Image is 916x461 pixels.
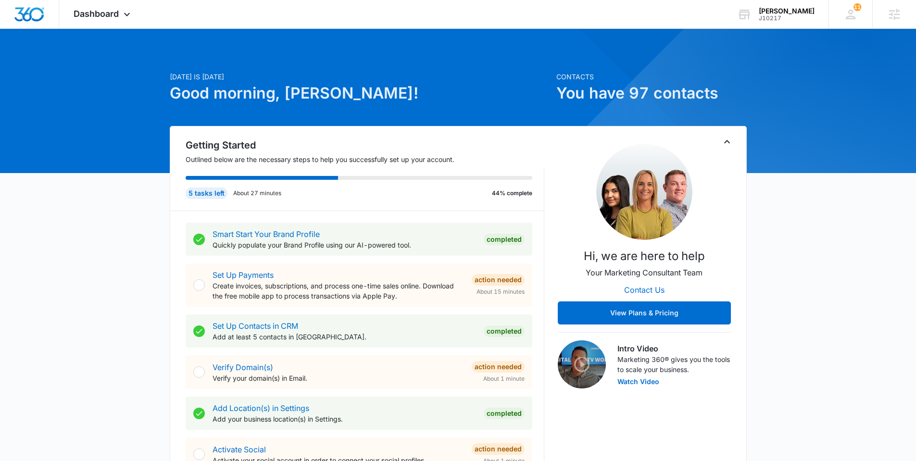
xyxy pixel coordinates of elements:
[472,361,525,373] div: Action Needed
[484,234,525,245] div: Completed
[617,378,659,385] button: Watch Video
[484,408,525,419] div: Completed
[213,414,476,424] p: Add your business location(s) in Settings.
[186,154,544,164] p: Outlined below are the necessary steps to help you successfully set up your account.
[213,270,274,280] a: Set Up Payments
[853,3,861,11] span: 11
[556,82,747,105] h1: You have 97 contacts
[472,274,525,286] div: Action Needed
[170,72,551,82] p: [DATE] is [DATE]
[213,362,273,372] a: Verify Domain(s)
[170,82,551,105] h1: Good morning, [PERSON_NAME]!
[759,7,815,15] div: account name
[615,278,674,301] button: Contact Us
[213,403,309,413] a: Add Location(s) in Settings
[477,287,525,296] span: About 15 minutes
[586,267,703,278] p: Your Marketing Consultant Team
[556,72,747,82] p: Contacts
[213,229,320,239] a: Smart Start Your Brand Profile
[213,321,298,331] a: Set Up Contacts in CRM
[213,445,266,454] a: Activate Social
[233,189,281,198] p: About 27 minutes
[759,15,815,22] div: account id
[213,373,464,383] p: Verify your domain(s) in Email.
[617,343,731,354] h3: Intro Video
[213,281,464,301] p: Create invoices, subscriptions, and process one-time sales online. Download the free mobile app t...
[558,301,731,324] button: View Plans & Pricing
[853,3,861,11] div: notifications count
[721,136,733,148] button: Toggle Collapse
[483,374,525,383] span: About 1 minute
[213,240,476,250] p: Quickly populate your Brand Profile using our AI-powered tool.
[74,9,119,19] span: Dashboard
[492,189,532,198] p: 44% complete
[584,248,705,265] p: Hi, we are here to help
[484,325,525,337] div: Completed
[558,340,606,388] img: Intro Video
[617,354,731,374] p: Marketing 360® gives you the tools to scale your business.
[213,332,476,342] p: Add at least 5 contacts in [GEOGRAPHIC_DATA].
[186,138,544,152] h2: Getting Started
[186,187,227,199] div: 5 tasks left
[472,443,525,455] div: Action Needed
